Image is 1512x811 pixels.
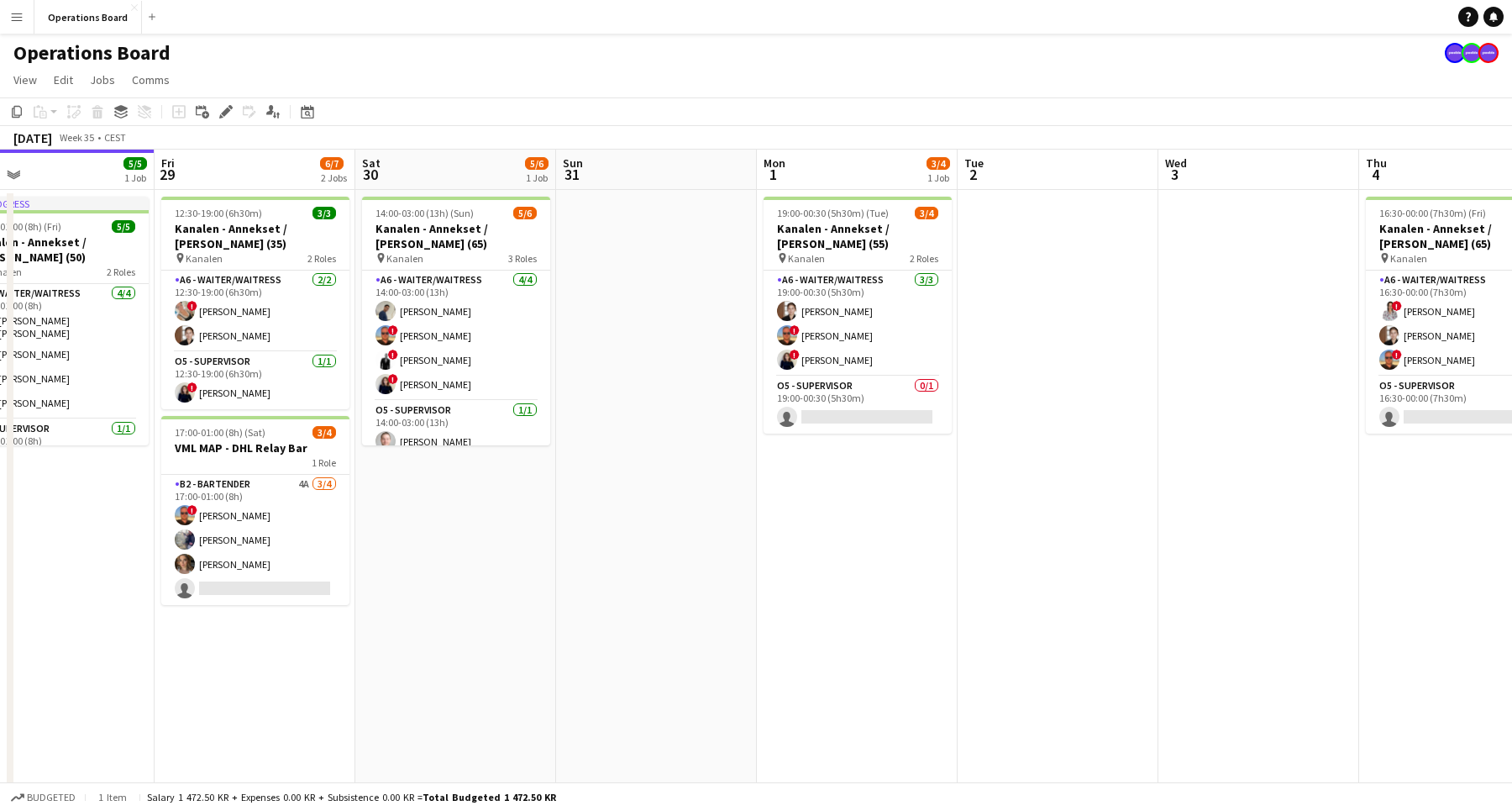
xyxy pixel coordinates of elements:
[83,69,122,91] a: Jobs
[560,165,583,184] span: 31
[186,252,223,265] span: Kanalen
[1392,301,1402,311] span: !
[386,252,423,265] span: Kanalen
[910,252,938,265] span: 2 Roles
[132,72,170,87] span: Comms
[761,165,785,184] span: 1
[147,791,556,803] div: Salary 1 472.50 KR + Expenses 0.00 KR + Subsistence 0.00 KR =
[13,40,171,66] h1: Operations Board
[360,165,381,184] span: 30
[790,350,800,360] span: !
[764,197,952,434] app-job-card: 19:00-00:30 (5h30m) (Tue)3/4Kanalen - Annekset / [PERSON_NAME] (55) Kanalen2 RolesA6 - WAITER/WAI...
[1379,207,1486,219] span: 16:30-00:00 (7h30m) (Fri)
[362,271,550,401] app-card-role: A6 - WAITER/WAITRESS4/414:00-03:00 (13h)[PERSON_NAME]![PERSON_NAME]![PERSON_NAME]![PERSON_NAME]
[90,72,115,87] span: Jobs
[175,426,265,439] span: 17:00-01:00 (8h) (Sat)
[320,157,344,170] span: 6/7
[161,221,349,251] h3: Kanalen - Annekset / [PERSON_NAME] (35)
[112,220,135,233] span: 5/5
[161,197,349,409] app-job-card: 12:30-19:00 (6h30m)3/3Kanalen - Annekset / [PERSON_NAME] (35) Kanalen2 RolesA6 - WAITER/WAITRESS2...
[423,791,556,803] span: Total Budgeted 1 472.50 KR
[13,129,52,146] div: [DATE]
[362,221,550,251] h3: Kanalen - Annekset / [PERSON_NAME] (65)
[175,207,262,219] span: 12:30-19:00 (6h30m)
[526,171,548,184] div: 1 Job
[161,416,349,605] app-job-card: 17:00-01:00 (8h) (Sat)3/4VML MAP - DHL Relay Bar1 RoleB2 - BARTENDER4A3/417:00-01:00 (8h)![PERSON...
[1392,350,1402,360] span: !
[7,69,44,91] a: View
[187,505,197,515] span: !
[307,252,336,265] span: 2 Roles
[125,69,176,91] a: Comms
[1478,43,1499,63] app-user-avatar: Support Team
[161,352,349,409] app-card-role: O5 - SUPERVISOR1/112:30-19:00 (6h30m)![PERSON_NAME]
[187,382,197,392] span: !
[1390,252,1427,265] span: Kanalen
[788,252,825,265] span: Kanalen
[159,165,175,184] span: 29
[107,266,135,278] span: 2 Roles
[915,207,938,219] span: 3/4
[388,325,398,335] span: !
[187,301,197,311] span: !
[764,221,952,251] h3: Kanalen - Annekset / [PERSON_NAME] (55)
[161,271,349,352] app-card-role: A6 - WAITER/WAITRESS2/212:30-19:00 (6h30m)![PERSON_NAME][PERSON_NAME]
[375,207,474,219] span: 14:00-03:00 (13h) (Sun)
[362,155,381,171] span: Sat
[8,788,78,807] button: Budgeted
[927,171,949,184] div: 1 Job
[1165,155,1187,171] span: Wed
[964,155,984,171] span: Tue
[55,131,97,144] span: Week 35
[92,791,133,803] span: 1 item
[362,197,550,445] app-job-card: 14:00-03:00 (13h) (Sun)5/6Kanalen - Annekset / [PERSON_NAME] (65) Kanalen3 RolesA6 - WAITER/WAITR...
[161,475,349,605] app-card-role: B2 - BARTENDER4A3/417:00-01:00 (8h)![PERSON_NAME][PERSON_NAME][PERSON_NAME]
[1163,165,1187,184] span: 3
[790,325,800,335] span: !
[1445,43,1465,63] app-user-avatar: Support Team
[1363,165,1387,184] span: 4
[312,456,336,469] span: 1 Role
[764,155,785,171] span: Mon
[764,271,952,377] app-card-role: A6 - WAITER/WAITRESS3/319:00-00:30 (5h30m)[PERSON_NAME]![PERSON_NAME]![PERSON_NAME]
[525,157,549,170] span: 5/6
[124,171,146,184] div: 1 Job
[1366,155,1387,171] span: Thu
[104,131,126,144] div: CEST
[764,377,952,434] app-card-role: O5 - SUPERVISOR0/119:00-00:30 (5h30m)
[312,207,336,219] span: 3/3
[388,350,398,360] span: !
[161,155,175,171] span: Fri
[123,157,147,170] span: 5/5
[1462,43,1482,63] app-user-avatar: Support Team
[777,207,889,219] span: 19:00-00:30 (5h30m) (Tue)
[388,374,398,384] span: !
[161,440,349,456] h3: VML MAP - DHL Relay Bar
[962,165,984,184] span: 2
[563,155,583,171] span: Sun
[321,171,347,184] div: 2 Jobs
[13,72,37,87] span: View
[508,252,537,265] span: 3 Roles
[27,792,76,803] span: Budgeted
[312,426,336,439] span: 3/4
[362,401,550,458] app-card-role: O5 - SUPERVISOR1/114:00-03:00 (13h)[PERSON_NAME]
[47,69,80,91] a: Edit
[34,1,142,34] button: Operations Board
[927,157,950,170] span: 3/4
[54,72,73,87] span: Edit
[513,207,537,219] span: 5/6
